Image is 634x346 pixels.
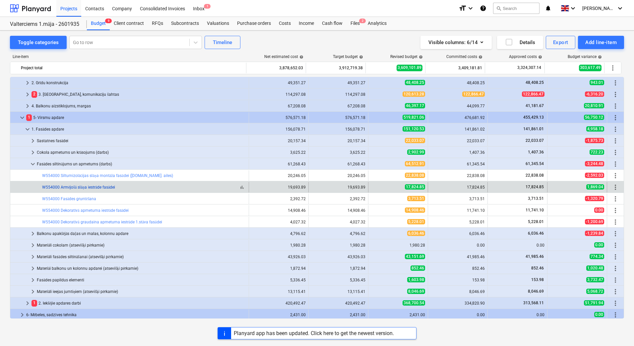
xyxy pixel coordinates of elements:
[431,243,485,248] div: 0.00
[233,17,275,30] div: Purchase orders
[431,139,485,143] div: 22,033.07
[403,115,425,120] span: 519,821.06
[431,208,485,213] div: 11,741.10
[32,124,246,135] div: 1. Fasādes apdare
[347,17,364,30] div: Files
[311,115,365,120] div: 576,571.18
[523,301,544,305] span: 313,568.11
[252,197,306,201] div: 2,392.72
[525,161,544,166] span: 61,345.54
[407,289,425,294] span: 8,046.69
[407,196,425,201] span: 3,713.51
[431,127,485,132] div: 141,861.02
[275,17,295,30] a: Costs
[527,289,544,294] span: 8,046.69
[37,263,246,274] div: Materiāi balkonu un kolonnu apdarei (atsevišķi pērkamie)
[431,266,485,271] div: 852.46
[431,313,485,317] div: 0.00
[42,173,173,178] a: W554000 Siltumizolācijas slāņa montāža fasādei ([DOMAIN_NAME]. ailes)
[405,207,425,213] span: 14,908.46
[87,17,110,30] div: Budget
[546,36,576,49] button: Export
[252,255,306,259] div: 43,926.03
[252,278,306,282] div: 5,336.45
[29,276,37,284] span: keyboard_arrow_right
[29,241,37,249] span: keyboard_arrow_right
[431,81,485,85] div: 48,408.25
[24,125,32,133] span: keyboard_arrow_down
[590,80,604,85] span: 943.01
[407,277,425,282] span: 1,603.98
[525,254,544,259] span: 41,985.46
[459,4,467,12] i: format_size
[490,313,544,317] div: 0.00
[611,241,619,249] span: More actions
[578,36,624,49] button: Add line-item
[203,17,233,30] a: Valuations
[594,312,604,317] span: 0.00
[37,286,246,297] div: Materiāli ieejas jumtiņiem (atsevišķi pērkamie)
[611,230,619,238] span: More actions
[29,148,37,156] span: keyboard_arrow_right
[252,115,306,120] div: 576,571.18
[420,36,492,49] button: Visible columns:6/14
[205,36,240,49] button: Timeline
[585,161,604,166] span: -3,244.48
[24,102,32,110] span: keyboard_arrow_right
[318,17,347,30] a: Cash flow
[586,265,604,271] span: 1,020.48
[585,196,604,201] span: -1,320.79
[611,102,619,110] span: More actions
[295,17,318,30] a: Income
[371,243,425,248] div: 1,980.28
[525,208,544,212] span: 11,741.10
[26,112,246,123] div: 5- Virsmu apdare
[579,65,602,71] span: 303,617.49
[309,63,363,73] div: 3,912,719.38
[477,55,482,59] span: help
[403,300,425,306] span: 368,700.54
[537,55,542,59] span: help
[586,289,604,294] span: 5,068.72
[407,231,425,236] span: 6,036.46
[311,231,365,236] div: 4,796.62
[213,38,232,47] div: Timeline
[252,150,306,155] div: 3,625.22
[252,92,306,97] div: 114,297.08
[29,230,37,238] span: keyboard_arrow_right
[405,161,425,166] span: 64,512.91
[390,54,423,59] div: Revised budget
[611,160,619,168] span: More actions
[431,231,485,236] div: 6,036.46
[252,127,306,132] div: 156,078.71
[611,79,619,87] span: More actions
[252,81,306,85] div: 49,351.27
[480,4,486,12] i: Knowledge base
[611,90,619,98] span: More actions
[431,104,485,108] div: 44,099.77
[585,231,604,236] span: -1,239.84
[428,63,482,73] div: 3,409,181.81
[311,150,365,155] div: 3,625.22
[359,19,366,23] span: 2
[407,219,425,224] span: 5,228.01
[37,275,246,285] div: Fasādes papildus elementi
[597,55,602,59] span: help
[249,63,303,73] div: 3,878,652.03
[431,150,485,155] div: 1,407.36
[311,208,365,213] div: 14,908.46
[527,196,544,201] span: 3,713.51
[252,139,306,143] div: 20,157.34
[531,277,544,282] span: 153.98
[148,17,167,30] a: RFQs
[431,220,485,224] div: 5,228.01
[611,311,619,319] span: More actions
[264,54,303,59] div: Net estimated cost
[37,240,246,251] div: Materiāli cokolam (atsevišķi pērkamie)
[311,289,365,294] div: 13,115.41
[24,299,32,307] span: keyboard_arrow_right
[311,92,365,97] div: 114,297.08
[431,185,485,190] div: 17,824.85
[311,173,365,178] div: 20,246.05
